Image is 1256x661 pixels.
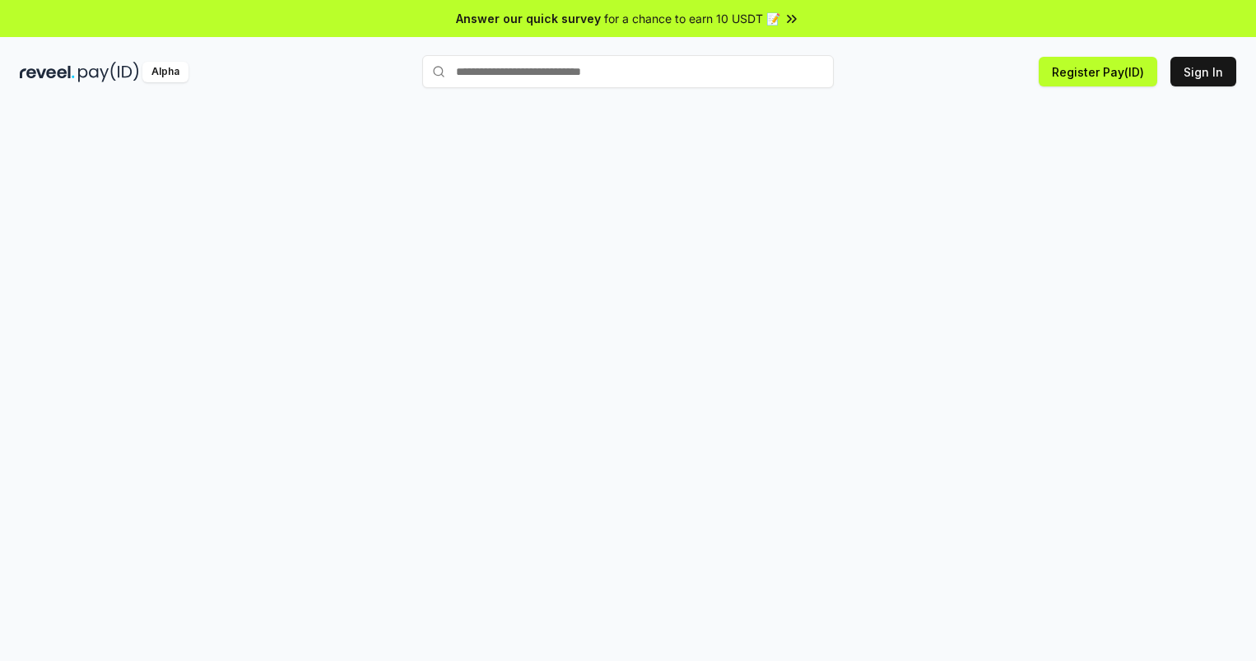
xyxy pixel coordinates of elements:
[604,10,780,27] span: for a chance to earn 10 USDT 📝
[456,10,601,27] span: Answer our quick survey
[78,62,139,82] img: pay_id
[20,62,75,82] img: reveel_dark
[1039,57,1157,86] button: Register Pay(ID)
[142,62,188,82] div: Alpha
[1170,57,1236,86] button: Sign In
